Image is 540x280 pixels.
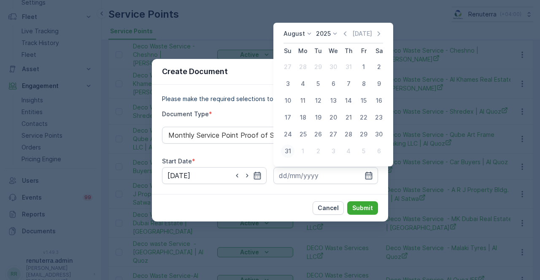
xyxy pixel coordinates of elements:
[327,111,340,124] div: 20
[357,77,370,91] div: 8
[281,144,294,158] div: 31
[283,29,305,38] p: August
[162,95,378,103] p: Please make the required selections to create your document.
[352,29,372,38] p: [DATE]
[342,94,355,107] div: 14
[310,43,326,59] th: Tuesday
[327,144,340,158] div: 3
[372,144,386,158] div: 6
[357,111,370,124] div: 22
[341,43,356,59] th: Thursday
[281,94,294,107] div: 10
[372,77,386,91] div: 9
[296,94,310,107] div: 11
[296,144,310,158] div: 1
[342,111,355,124] div: 21
[281,111,294,124] div: 17
[326,43,341,59] th: Wednesday
[295,43,310,59] th: Monday
[281,60,294,74] div: 27
[327,60,340,74] div: 30
[372,111,386,124] div: 23
[311,77,325,91] div: 5
[371,43,386,59] th: Saturday
[280,43,295,59] th: Sunday
[311,94,325,107] div: 12
[316,29,331,38] p: 2025
[372,60,386,74] div: 2
[352,204,373,212] p: Submit
[311,111,325,124] div: 19
[296,111,310,124] div: 18
[311,144,325,158] div: 2
[296,60,310,74] div: 28
[296,77,310,91] div: 4
[273,167,378,184] input: dd/mm/yyyy
[311,60,325,74] div: 29
[357,128,370,141] div: 29
[296,128,310,141] div: 25
[372,128,386,141] div: 30
[162,167,267,184] input: dd/mm/yyyy
[162,66,228,77] p: Create Document
[327,77,340,91] div: 6
[162,110,209,117] label: Document Type
[342,60,355,74] div: 31
[162,157,192,165] label: Start Date
[327,128,340,141] div: 27
[313,201,344,215] button: Cancel
[357,94,370,107] div: 15
[318,204,339,212] p: Cancel
[311,128,325,141] div: 26
[281,128,294,141] div: 24
[281,77,294,91] div: 3
[342,144,355,158] div: 4
[357,60,370,74] div: 1
[372,94,386,107] div: 16
[356,43,371,59] th: Friday
[327,94,340,107] div: 13
[342,77,355,91] div: 7
[342,128,355,141] div: 28
[357,144,370,158] div: 5
[347,201,378,215] button: Submit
